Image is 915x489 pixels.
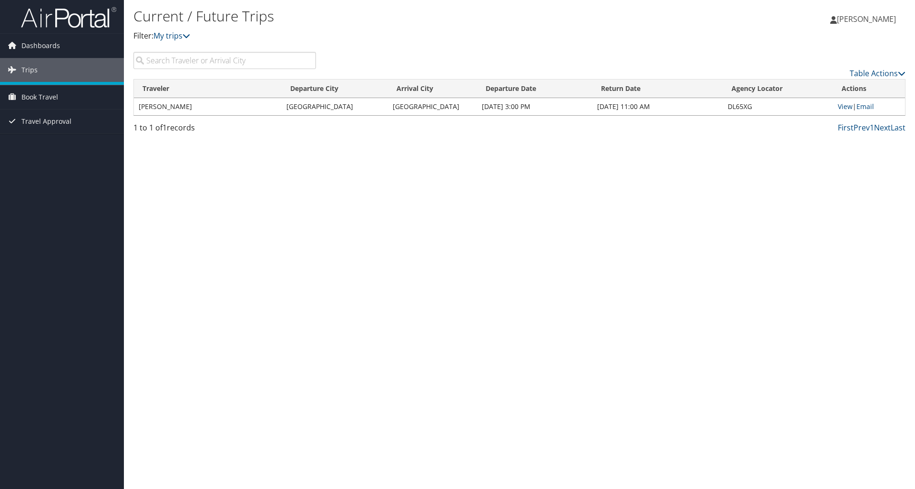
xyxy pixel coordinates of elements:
a: Prev [854,122,870,133]
p: Filter: [133,30,648,42]
th: Traveler: activate to sort column ascending [134,80,282,98]
div: 1 to 1 of records [133,122,316,138]
span: Dashboards [21,34,60,58]
td: [DATE] 3:00 PM [477,98,592,115]
a: View [838,102,853,111]
span: Book Travel [21,85,58,109]
td: DL65XG [723,98,833,115]
input: Search Traveler or Arrival City [133,52,316,69]
th: Departure Date: activate to sort column descending [477,80,592,98]
th: Return Date: activate to sort column ascending [592,80,723,98]
h1: Current / Future Trips [133,6,648,26]
td: | [833,98,905,115]
a: Table Actions [850,68,905,79]
a: 1 [870,122,874,133]
a: First [838,122,854,133]
a: Email [856,102,874,111]
th: Arrival City: activate to sort column ascending [388,80,477,98]
th: Departure City: activate to sort column ascending [282,80,387,98]
span: [PERSON_NAME] [837,14,896,24]
th: Actions [833,80,905,98]
a: My trips [153,30,190,41]
img: airportal-logo.png [21,6,116,29]
td: [DATE] 11:00 AM [592,98,723,115]
td: [GEOGRAPHIC_DATA] [282,98,387,115]
a: Next [874,122,891,133]
td: [PERSON_NAME] [134,98,282,115]
a: Last [891,122,905,133]
span: Travel Approval [21,110,71,133]
span: Trips [21,58,38,82]
td: [GEOGRAPHIC_DATA] [388,98,477,115]
th: Agency Locator: activate to sort column ascending [723,80,833,98]
a: [PERSON_NAME] [830,5,905,33]
span: 1 [163,122,167,133]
